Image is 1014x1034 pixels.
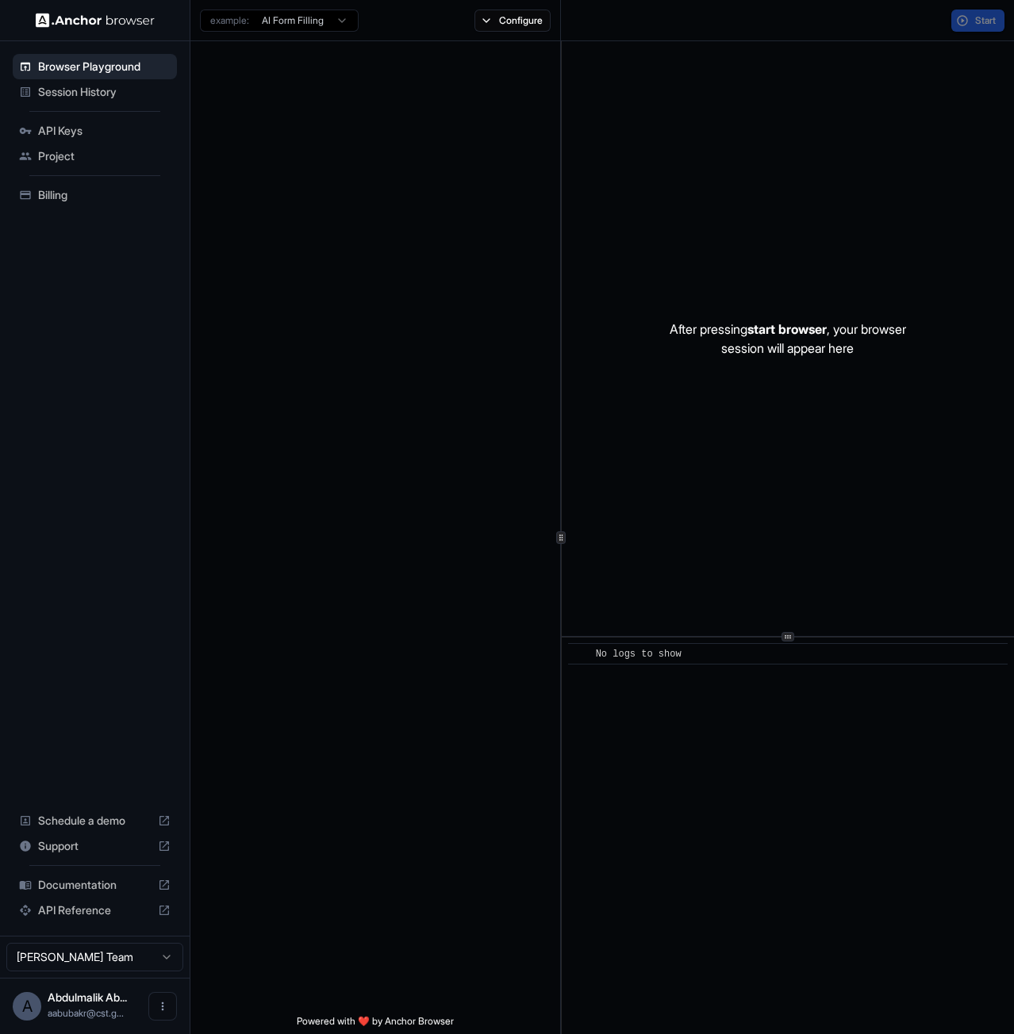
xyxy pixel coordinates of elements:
button: Configure [474,10,551,32]
span: No logs to show [596,649,682,660]
button: Open menu [148,992,177,1021]
span: Documentation [38,877,152,893]
span: Abdulmalik Abubakr [48,990,127,1004]
span: Browser Playground [38,59,171,75]
div: Session History [13,79,177,105]
span: Support [38,838,152,854]
div: Project [13,144,177,169]
div: Documentation [13,872,177,898]
div: Billing [13,182,177,208]
span: Session History [38,84,171,100]
span: Schedule a demo [38,813,152,829]
span: aabubakr@cst.gov.sa [48,1007,124,1019]
span: API Keys [38,123,171,139]
span: ​ [576,646,584,662]
div: Support [13,833,177,859]
span: example: [210,14,249,27]
span: Billing [38,187,171,203]
div: Schedule a demo [13,808,177,833]
span: Project [38,148,171,164]
div: Browser Playground [13,54,177,79]
span: start browser [747,321,827,337]
span: Powered with ❤️ by Anchor Browser [297,1015,454,1034]
div: API Reference [13,898,177,923]
span: API Reference [38,902,152,918]
div: A [13,992,41,1021]
p: After pressing , your browser session will appear here [670,320,906,358]
div: API Keys [13,118,177,144]
img: Anchor Logo [36,13,155,28]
